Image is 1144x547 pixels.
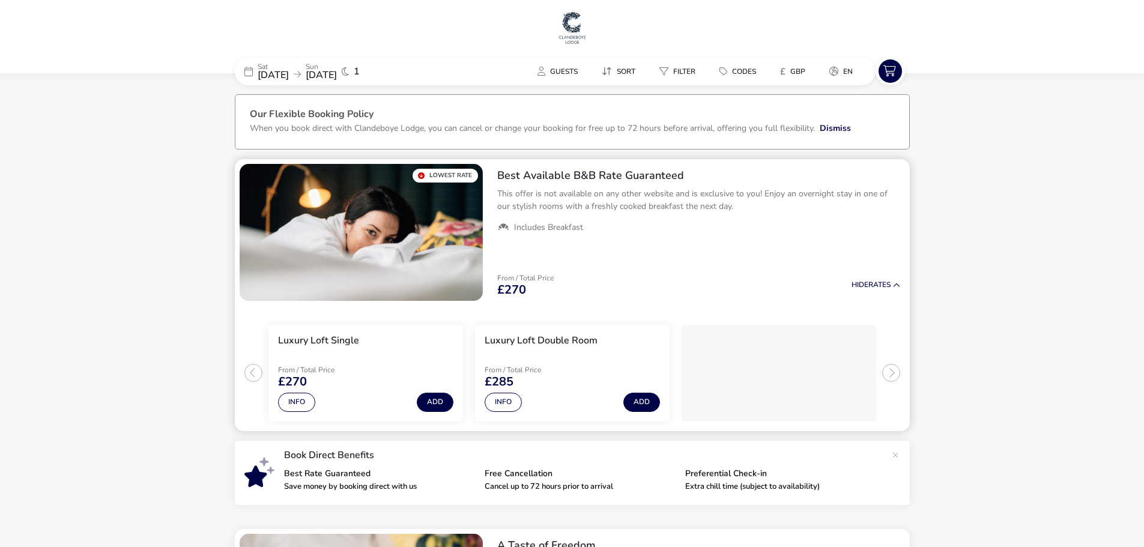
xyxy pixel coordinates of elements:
button: Dismiss [820,122,851,134]
button: Guests [528,62,587,80]
span: £270 [497,284,526,296]
button: Filter [650,62,705,80]
swiper-slide: 2 / 3 [469,320,676,426]
p: Cancel up to 72 hours prior to arrival [485,483,676,491]
naf-pibe-menu-bar-item: Guests [528,62,592,80]
i: £ [780,65,785,77]
button: Info [278,393,315,412]
button: HideRates [852,281,900,289]
h3: Luxury Loft Double Room [485,334,598,347]
naf-pibe-menu-bar-item: £GBP [770,62,820,80]
p: From / Total Price [497,274,554,282]
span: Hide [852,280,868,289]
p: Preferential Check-in [685,470,876,478]
span: [DATE] [306,68,337,82]
span: 1 [354,67,360,76]
button: Add [623,393,660,412]
h2: Best Available B&B Rate Guaranteed [497,169,900,183]
span: GBP [790,67,805,76]
p: From / Total Price [278,366,363,373]
naf-pibe-menu-bar-item: Codes [710,62,770,80]
h3: Our Flexible Booking Policy [250,109,895,122]
span: Includes Breakfast [514,222,583,233]
naf-pibe-menu-bar-item: Sort [592,62,650,80]
p: Best Rate Guaranteed [284,470,475,478]
swiper-slide: 1 / 1 [240,164,483,301]
button: en [820,62,862,80]
span: Guests [550,67,578,76]
button: Codes [710,62,766,80]
span: £270 [278,376,307,388]
naf-pibe-menu-bar-item: Filter [650,62,710,80]
swiper-slide: 1 / 3 [262,320,469,426]
span: £285 [485,376,513,388]
button: Add [417,393,453,412]
p: Extra chill time (subject to availability) [685,483,876,491]
span: Sort [617,67,635,76]
div: Lowest Rate [413,169,478,183]
button: Info [485,393,522,412]
button: £GBP [770,62,815,80]
h3: Luxury Loft Single [278,334,359,347]
span: en [843,67,853,76]
p: Save money by booking direct with us [284,483,475,491]
p: This offer is not available on any other website and is exclusive to you! Enjoy an overnight stay... [497,187,900,213]
swiper-slide: 3 / 3 [676,320,882,426]
p: When you book direct with Clandeboye Lodge, you can cancel or change your booking for free up to ... [250,122,815,134]
p: Book Direct Benefits [284,450,886,460]
span: Filter [673,67,695,76]
p: Free Cancellation [485,470,676,478]
p: From / Total Price [485,366,570,373]
p: Sun [306,63,337,70]
naf-pibe-menu-bar-item: en [820,62,867,80]
div: Sat[DATE]Sun[DATE]1 [235,57,415,85]
img: Main Website [557,10,587,46]
button: Sort [592,62,645,80]
p: Sat [258,63,289,70]
span: [DATE] [258,68,289,82]
span: Codes [732,67,756,76]
div: Best Available B&B Rate GuaranteedThis offer is not available on any other website and is exclusi... [488,159,910,243]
